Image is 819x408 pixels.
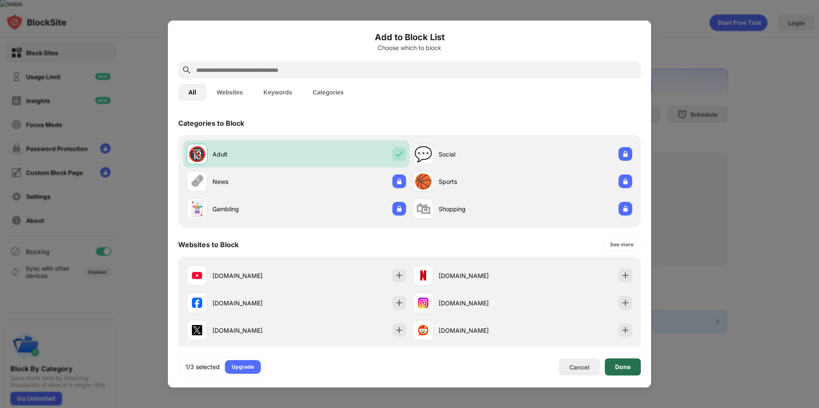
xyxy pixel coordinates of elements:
[615,364,631,370] div: Done
[192,270,202,281] img: favicons
[190,173,204,190] div: 🗞
[414,145,432,163] div: 💬
[439,204,523,213] div: Shopping
[610,240,634,249] div: See more
[253,84,302,101] button: Keywords
[178,240,239,249] div: Websites to Block
[418,325,428,335] img: favicons
[439,271,523,280] div: [DOMAIN_NAME]
[188,200,206,218] div: 🃏
[439,299,523,307] div: [DOMAIN_NAME]
[439,150,523,159] div: Social
[185,363,220,371] div: 1/3 selected
[414,173,432,190] div: 🏀
[416,200,430,218] div: 🛍
[178,44,641,51] div: Choose which to block
[439,177,523,186] div: Sports
[212,177,296,186] div: News
[418,270,428,281] img: favicons
[212,271,296,280] div: [DOMAIN_NAME]
[232,363,254,371] div: Upgrade
[569,364,589,371] div: Cancel
[418,298,428,308] img: favicons
[206,84,253,101] button: Websites
[188,145,206,163] div: 🔞
[182,65,192,75] img: search.svg
[178,84,206,101] button: All
[192,298,202,308] img: favicons
[192,325,202,335] img: favicons
[178,119,244,127] div: Categories to Block
[212,326,296,335] div: [DOMAIN_NAME]
[178,31,641,44] h6: Add to Block List
[212,150,296,159] div: Adult
[439,326,523,335] div: [DOMAIN_NAME]
[212,204,296,213] div: Gambling
[302,84,354,101] button: Categories
[212,299,296,307] div: [DOMAIN_NAME]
